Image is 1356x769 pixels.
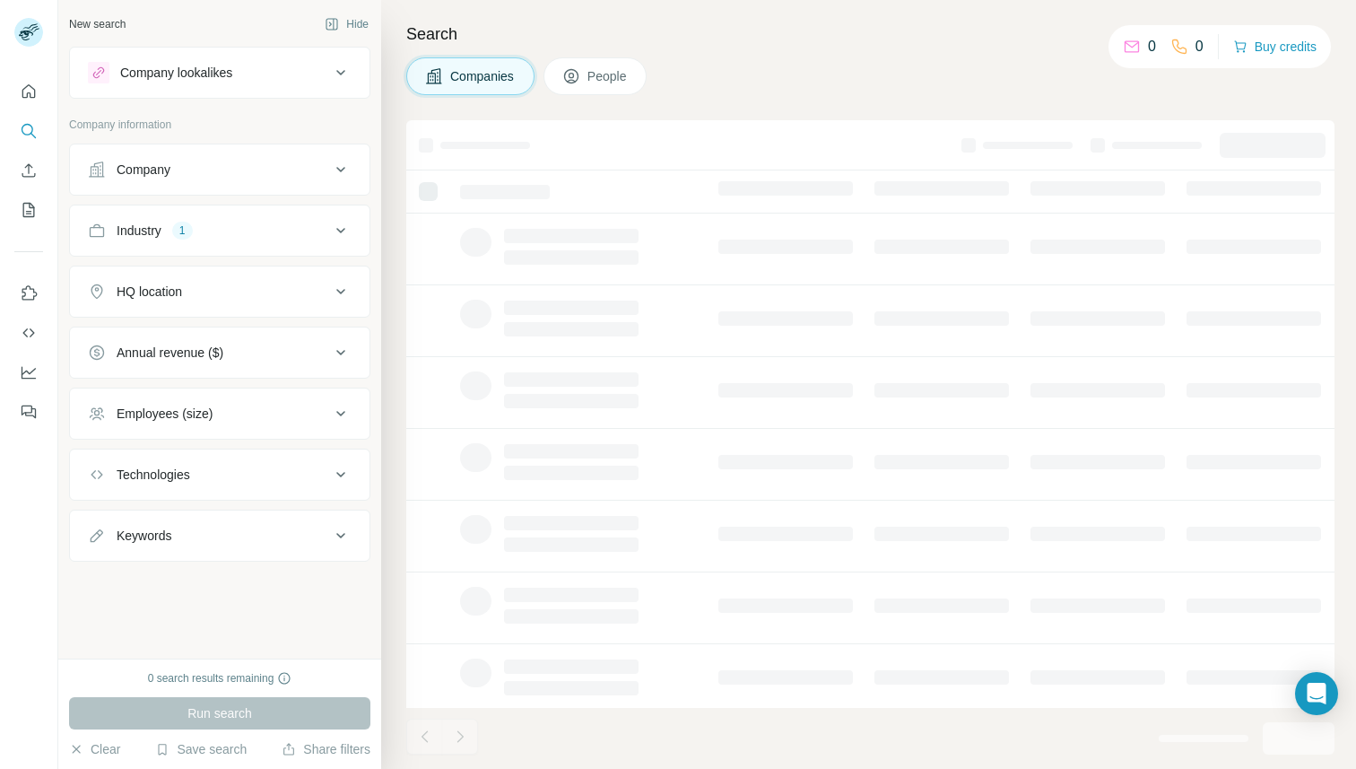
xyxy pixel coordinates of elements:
button: Company lookalikes [70,51,369,94]
button: Use Surfe on LinkedIn [14,277,43,310]
div: 1 [172,223,193,239]
button: My lists [14,194,43,226]
p: 0 [1195,36,1204,57]
button: Annual revenue ($) [70,331,369,374]
span: People [587,67,629,85]
button: Share filters [282,740,370,758]
div: Keywords [117,527,171,545]
button: Enrich CSV [14,154,43,187]
div: Company [117,161,170,179]
button: HQ location [70,270,369,313]
button: Quick start [14,75,43,108]
button: Employees (size) [70,392,369,435]
div: Open Intercom Messenger [1295,672,1338,715]
p: 0 [1148,36,1156,57]
button: Hide [312,11,381,38]
h4: Search [406,22,1334,47]
button: Keywords [70,514,369,557]
div: Industry [117,222,161,240]
button: Clear [69,740,120,758]
button: Dashboard [14,356,43,389]
div: Company lookalikes [120,64,232,82]
button: Save search [155,740,247,758]
p: Company information [69,117,370,133]
div: HQ location [117,283,182,301]
span: Companies [450,67,516,85]
div: 0 search results remaining [148,670,292,686]
button: Use Surfe API [14,317,43,349]
div: Annual revenue ($) [117,344,223,362]
button: Industry1 [70,209,369,252]
div: New search [69,16,126,32]
button: Buy credits [1233,34,1317,59]
div: Employees (size) [117,405,213,423]
button: Feedback [14,396,43,428]
button: Search [14,115,43,147]
button: Technologies [70,453,369,496]
button: Company [70,148,369,191]
div: Technologies [117,466,190,484]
